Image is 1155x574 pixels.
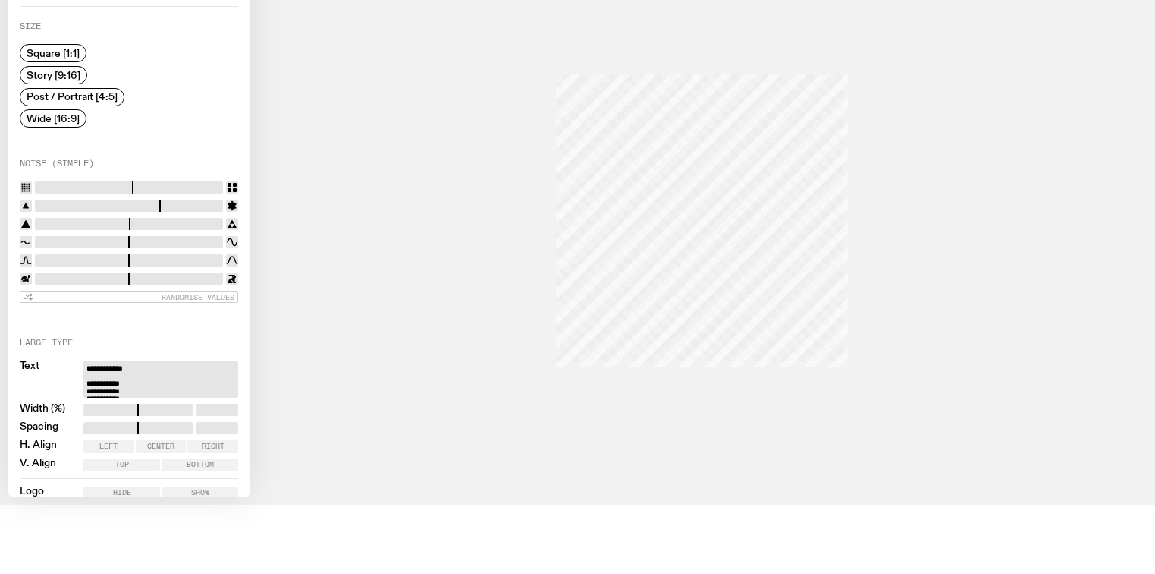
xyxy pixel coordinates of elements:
button: Randomise Values [20,291,238,303]
label: Size [20,22,41,30]
span: Hide [113,489,131,497]
span: Right [202,443,224,450]
span: Center [147,443,174,450]
span: Randomise Values [162,293,234,301]
label: Large Type [20,339,73,347]
label: Text [20,361,39,398]
label: Width (%) [20,404,65,416]
span: Top [115,461,129,468]
label: H. Align [20,440,57,453]
span: Post / Portrait [4:5] [27,91,118,102]
label: Logo [20,487,44,499]
label: V. Align [20,459,56,471]
span: Story [9:16] [27,69,80,80]
label: Noise (Simple) [20,159,94,168]
span: Show [191,489,209,497]
span: Wide [16:9] [27,113,80,125]
span: Square [1:1] [27,48,80,59]
span: Bottom [187,461,214,468]
label: Spacing [20,422,58,434]
span: Left [99,443,118,450]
